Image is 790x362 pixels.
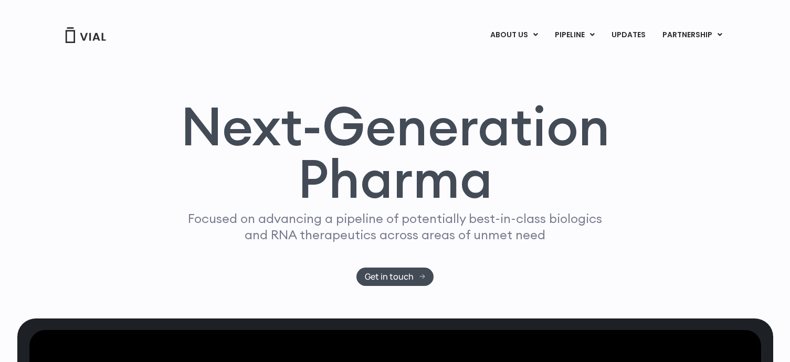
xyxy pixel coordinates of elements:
[546,26,603,44] a: PIPELINEMenu Toggle
[168,100,623,206] h1: Next-Generation Pharma
[482,26,546,44] a: ABOUT USMenu Toggle
[654,26,731,44] a: PARTNERSHIPMenu Toggle
[65,27,107,43] img: Vial Logo
[184,210,607,243] p: Focused on advancing a pipeline of potentially best-in-class biologics and RNA therapeutics acros...
[603,26,654,44] a: UPDATES
[356,268,434,286] a: Get in touch
[365,273,414,281] span: Get in touch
